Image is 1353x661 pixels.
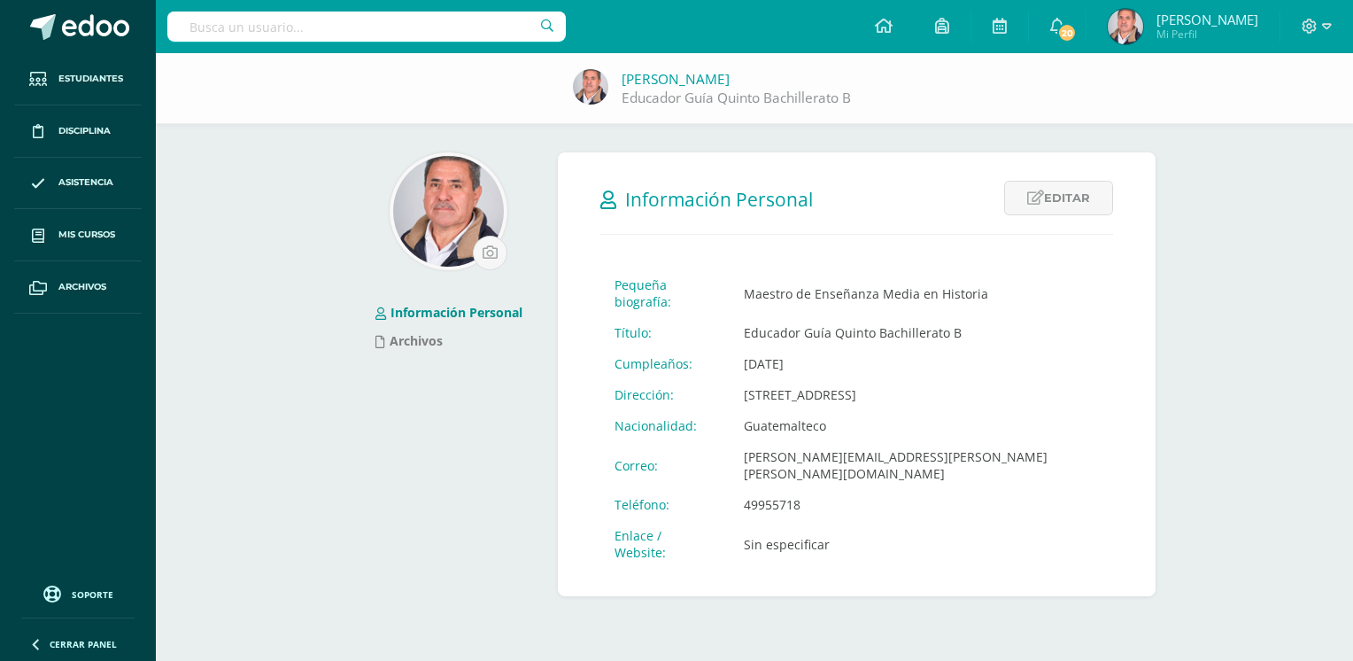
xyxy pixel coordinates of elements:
[600,520,730,568] td: Enlace / Website:
[58,280,106,294] span: Archivos
[573,69,608,105] img: c96a423fd71b76c16867657e46671b28.png
[1004,181,1113,215] a: Editar
[1156,27,1258,42] span: Mi Perfil
[600,441,730,489] td: Correo:
[1156,11,1258,28] span: [PERSON_NAME]
[1057,23,1077,43] span: 20
[600,379,730,410] td: Dirección:
[730,520,1113,568] td: Sin especificar
[14,53,142,105] a: Estudiantes
[600,348,730,379] td: Cumpleaños:
[14,105,142,158] a: Disciplina
[14,158,142,210] a: Asistencia
[730,348,1113,379] td: [DATE]
[14,209,142,261] a: Mis cursos
[58,175,113,190] span: Asistencia
[600,269,730,317] td: Pequeña biografía:
[730,269,1113,317] td: Maestro de Enseñanza Media en Historia
[622,89,851,107] a: Educador Guía Quinto Bachillerato B
[167,12,566,42] input: Busca un usuario...
[600,410,730,441] td: Nacionalidad:
[50,638,117,650] span: Cerrar panel
[58,124,111,138] span: Disciplina
[730,410,1113,441] td: Guatemalteco
[600,489,730,520] td: Teléfono:
[72,588,113,601] span: Soporte
[58,228,115,242] span: Mis cursos
[393,156,504,267] img: e6b5cefeeaa89d9c27b7696f72ade123.png
[375,332,443,349] a: Archivos
[21,581,135,605] a: Soporte
[622,70,730,89] a: [PERSON_NAME]
[1108,9,1143,44] img: c96a423fd71b76c16867657e46671b28.png
[58,72,123,86] span: Estudiantes
[625,187,813,212] span: Información Personal
[730,379,1113,410] td: [STREET_ADDRESS]
[600,317,730,348] td: Título:
[730,317,1113,348] td: Educador Guía Quinto Bachillerato B
[375,304,522,321] a: Información Personal
[730,441,1113,489] td: [PERSON_NAME][EMAIL_ADDRESS][PERSON_NAME][PERSON_NAME][DOMAIN_NAME]
[14,261,142,314] a: Archivos
[730,489,1113,520] td: 49955718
